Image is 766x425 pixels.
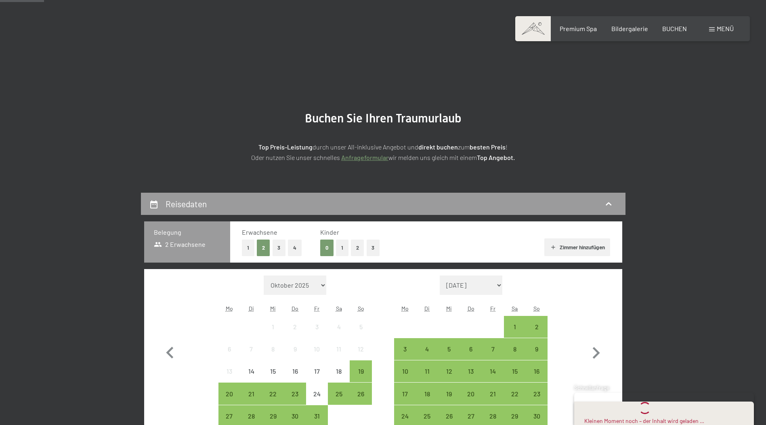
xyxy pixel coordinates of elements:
div: Anreise möglich [240,383,262,404]
div: 21 [483,391,503,411]
div: Anreise möglich [482,338,504,360]
div: Anreise nicht möglich [328,338,350,360]
div: 7 [483,346,503,366]
div: Anreise möglich [482,383,504,404]
div: Sun Oct 19 2025 [350,360,371,382]
div: 25 [329,391,349,411]
div: Anreise möglich [438,338,460,360]
div: Anreise nicht möglich [306,316,328,338]
div: 8 [263,346,283,366]
abbr: Freitag [490,305,495,312]
span: 2 Erwachsene [154,240,206,249]
span: Menü [717,25,734,32]
div: Mon Nov 17 2025 [394,383,416,404]
div: Anreise möglich [460,338,482,360]
strong: besten Preis [470,143,506,151]
div: Sun Oct 12 2025 [350,338,371,360]
div: Wed Nov 19 2025 [438,383,460,404]
div: Sun Oct 05 2025 [350,316,371,338]
abbr: Donnerstag [292,305,298,312]
button: 2 [257,240,270,256]
strong: direkt buchen [418,143,458,151]
abbr: Mittwoch [446,305,452,312]
button: 0 [320,240,334,256]
div: 15 [505,368,525,388]
button: 4 [288,240,302,256]
div: 20 [461,391,481,411]
div: Sat Oct 11 2025 [328,338,350,360]
div: Anreise nicht möglich [262,316,284,338]
div: Anreise möglich [504,316,526,338]
span: BUCHEN [662,25,687,32]
div: 2 [527,324,547,344]
div: Sun Nov 02 2025 [526,316,548,338]
div: Sat Oct 18 2025 [328,360,350,382]
a: Anfrageformular [341,154,388,161]
div: Fri Oct 03 2025 [306,316,328,338]
div: Thu Oct 16 2025 [284,360,306,382]
div: 23 [285,391,305,411]
button: 3 [273,240,286,256]
div: Kleinen Moment noch – der Inhalt wird geladen … [584,417,704,425]
abbr: Dienstag [249,305,254,312]
div: 8 [505,346,525,366]
div: Anreise möglich [262,383,284,404]
div: Sun Nov 16 2025 [526,360,548,382]
button: Zimmer hinzufügen [544,238,610,256]
div: Fri Oct 24 2025 [306,383,328,404]
div: Anreise nicht möglich [284,338,306,360]
div: 1 [505,324,525,344]
div: Anreise möglich [504,360,526,382]
abbr: Freitag [314,305,319,312]
div: Wed Oct 08 2025 [262,338,284,360]
div: Fri Oct 17 2025 [306,360,328,382]
div: Anreise möglich [504,338,526,360]
div: Wed Nov 05 2025 [438,338,460,360]
a: Premium Spa [560,25,597,32]
button: 1 [242,240,254,256]
div: Anreise nicht möglich [306,360,328,382]
div: 13 [219,368,239,388]
div: Anreise nicht möglich [350,338,371,360]
span: Erwachsene [242,228,277,236]
div: 5 [350,324,371,344]
div: Mon Nov 03 2025 [394,338,416,360]
div: Tue Oct 21 2025 [240,383,262,404]
div: Anreise nicht möglich [306,383,328,404]
abbr: Montag [226,305,233,312]
div: 14 [241,368,261,388]
div: Anreise möglich [328,383,350,404]
div: 23 [527,391,547,411]
abbr: Samstag [336,305,342,312]
div: 10 [395,368,415,388]
div: Wed Oct 01 2025 [262,316,284,338]
div: Sat Nov 15 2025 [504,360,526,382]
div: Sun Nov 09 2025 [526,338,548,360]
strong: Top Preis-Leistung [258,143,313,151]
div: Anreise möglich [460,360,482,382]
div: Anreise nicht möglich [218,360,240,382]
div: Anreise nicht möglich [284,360,306,382]
div: Anreise nicht möglich [262,360,284,382]
div: Anreise nicht möglich [240,338,262,360]
div: 22 [505,391,525,411]
div: 26 [350,391,371,411]
div: 22 [263,391,283,411]
div: Anreise möglich [526,383,548,404]
button: 3 [367,240,380,256]
div: Fri Nov 14 2025 [482,360,504,382]
div: 18 [417,391,437,411]
div: Sat Oct 25 2025 [328,383,350,404]
div: 4 [329,324,349,344]
div: 9 [527,346,547,366]
div: Mon Oct 13 2025 [218,360,240,382]
div: Anreise möglich [394,360,416,382]
div: Anreise möglich [526,338,548,360]
div: 24 [307,391,327,411]
abbr: Montag [401,305,409,312]
div: Thu Nov 20 2025 [460,383,482,404]
div: 12 [439,368,459,388]
div: Anreise möglich [438,383,460,404]
button: 1 [336,240,348,256]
